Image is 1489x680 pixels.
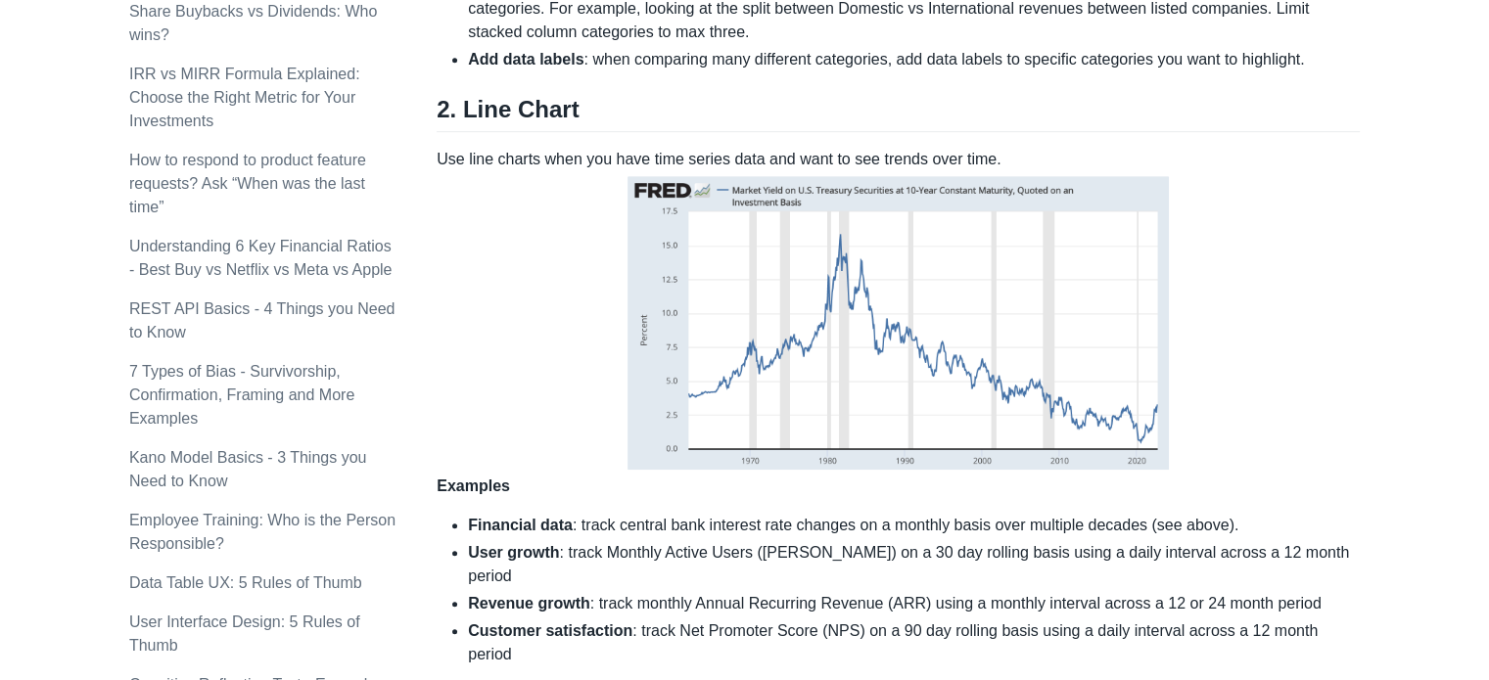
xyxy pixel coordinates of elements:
a: 7 Types of Bias - Survivorship, Confirmation, Framing and More Examples [129,363,354,427]
strong: Customer satisfaction [468,622,632,639]
a: Share Buybacks vs Dividends: Who wins? [129,3,377,43]
a: IRR vs MIRR Formula Explained: Choose the Right Metric for Your Investments [129,66,360,129]
a: Understanding 6 Key Financial Ratios - Best Buy vs Netflix vs Meta vs Apple [129,238,393,278]
li: : track monthly Annual Recurring Revenue (ARR) using a monthly interval across a 12 or 24 month p... [468,592,1360,615]
a: REST API Basics - 4 Things you Need to Know [129,300,396,340]
h2: 2. Line Chart [437,95,1360,132]
p: Use line charts when you have time series data and want to see trends over time. [437,148,1360,498]
li: : track Net Promoter Score (NPS) on a 90 day rolling basis using a daily interval across a 12 mon... [468,619,1360,666]
a: Data Table UX: 5 Rules of Thumb [129,574,362,591]
strong: Examples [437,477,510,494]
a: Employee Training: Who is the Person Responsible? [129,512,396,552]
li: : when comparing many different categories, add data labels to specific categories you want to hi... [468,48,1360,71]
a: Kano Model Basics - 3 Things you Need to Know [129,449,367,489]
img: fed-rate [623,171,1174,475]
li: : track Monthly Active Users ([PERSON_NAME]) on a 30 day rolling basis using a daily interval acr... [468,541,1360,588]
strong: User growth [468,544,559,561]
strong: Financial data [468,517,573,533]
strong: Add data labels [468,51,583,68]
li: : track central bank interest rate changes on a monthly basis over multiple decades (see above). [468,514,1360,537]
a: User Interface Design: 5 Rules of Thumb [129,613,360,654]
a: How to respond to product feature requests? Ask “When was the last time” [129,152,366,215]
strong: Revenue growth [468,595,589,612]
